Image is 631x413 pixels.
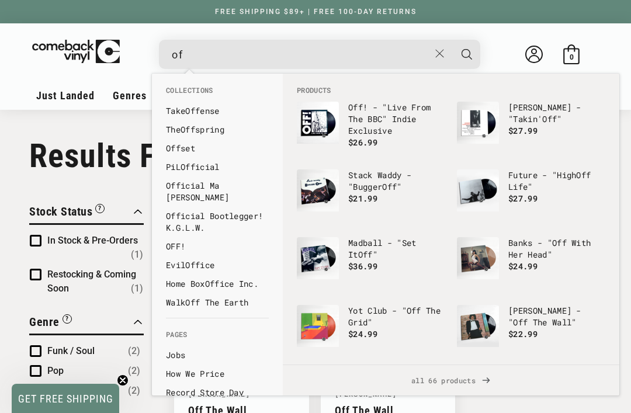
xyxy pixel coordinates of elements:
[291,299,451,367] li: products: Yot Club - "Off The Grid"
[181,161,190,172] b: Of
[348,237,445,261] p: Madball - "Set It f"
[166,210,269,234] a: Official Bootlegger! K.G.L.W.
[166,143,176,154] b: Of
[407,305,417,316] b: Of
[47,365,64,376] span: Pop
[570,53,574,61] span: 0
[203,8,428,16] a: FREE SHIPPING $89+ | FREE 100-DAY RETURNS
[160,85,275,102] li: Collections
[283,74,619,365] div: Products
[166,143,269,154] a: Offset
[185,259,195,270] b: Of
[185,105,195,116] b: Of
[358,249,368,260] b: Of
[451,96,611,164] li: products: Herbie Hancock - "Takin' Off"
[513,317,523,328] b: Of
[166,387,269,398] a: Record Store Day
[12,384,119,413] div: GET FREE SHIPPINGClose teaser
[160,139,275,158] li: collections: Offset
[508,169,605,193] p: Future - "High f Life"
[552,237,562,248] b: Of
[160,365,275,383] li: pages: How We Price
[160,102,275,120] li: collections: Take Offense
[348,102,445,137] p: f! - "Live From The BBC" Indie Exclusive
[160,237,275,256] li: collections: OFF!
[297,102,445,158] a: Off! - "Live From The BBC" Indie Exclusive Off! - "Live From The BBC" Indie Exclusive $26.99
[297,102,339,144] img: Off! - "Live From The BBC" Indie Exclusive
[166,259,269,271] a: EvilOffice
[348,169,445,193] p: Stack Waddy - "Bugger f"
[297,237,339,279] img: Madball - "Set It Off"
[166,210,176,221] b: Of
[348,102,358,113] b: Of
[508,193,538,204] span: $27.99
[451,164,611,231] li: products: Future - "High Off Life"
[457,102,499,144] img: Herbie Hancock - "Takin' Off"
[382,181,392,192] b: Of
[348,328,377,339] span: $24.99
[297,305,445,361] a: Yot Club - "Off The Grid" Yot Club - "Off The Grid" $24.99
[457,237,499,279] img: Banks - "Off With Her Head"
[152,318,283,408] div: Pages
[429,41,451,67] button: Close
[205,278,215,289] b: Of
[452,40,481,69] button: Search
[166,241,269,252] a: OFF!
[160,275,275,293] li: collections: Home Box Office Inc.
[348,261,377,272] span: $36.99
[297,169,339,211] img: Stack Waddy - "Bugger Off"
[181,124,190,135] b: Of
[542,113,552,124] b: Of
[47,235,138,246] span: In Stock & Pre-Orders
[348,137,377,148] span: $26.99
[152,74,283,318] div: Collections
[29,313,72,334] button: Filter by Genre
[576,169,586,181] b: Of
[508,305,605,328] p: [PERSON_NAME] - " f The Wall"
[508,261,538,272] span: $24.99
[457,305,605,361] a: Michael Jackson - "Off The Wall" [PERSON_NAME] - "Off The Wall" $22.99
[185,297,195,308] b: Of
[29,137,602,175] h1: Results For: "off the wall"
[508,237,605,261] p: Banks - " f With Her Head"
[160,207,275,237] li: collections: Official Bootlegger! K.G.L.W.
[291,85,611,96] li: Products
[160,383,275,402] li: pages: Record Store Day
[283,365,619,395] a: all 66 products
[29,203,105,223] button: Filter by Stock Status
[166,349,269,361] a: Jobs
[160,120,275,139] li: collections: The Offspring
[160,329,275,346] li: Pages
[457,169,499,211] img: Future - "High Off Life"
[457,169,605,225] a: Future - "High Off Life" Future - "HighOff Life" $27.99
[47,269,136,294] span: Restocking & Coming Soon
[508,328,538,339] span: $22.99
[457,102,605,158] a: Herbie Hancock - "Takin' Off" [PERSON_NAME] - "Takin'Off" $27.99
[160,176,275,207] li: collections: Official Ma Dukes
[131,248,143,262] span: Number of products: (1)
[292,365,610,395] span: all 66 products
[297,169,445,225] a: Stack Waddy - "Bugger Off" Stack Waddy - "BuggerOff" $21.99
[348,193,377,204] span: $21.99
[166,105,269,117] a: TakeOffense
[457,305,499,347] img: Michael Jackson - "Off The Wall"
[291,96,451,164] li: products: Off! - "Live From The BBC" Indie Exclusive
[160,293,275,312] li: collections: Walk Off The Earth
[457,237,605,293] a: Banks - "Off With Her Head" Banks - "Off With Her Head" $24.99
[29,204,92,218] span: Stock Status
[131,282,143,296] span: Number of products: (1)
[291,164,451,231] li: products: Stack Waddy - "Bugger Off"
[160,346,275,365] li: pages: Jobs
[348,305,445,328] p: Yot Club - " f The Grid"
[166,368,269,380] a: How We Price
[36,89,95,102] span: Just Landed
[172,43,429,67] input: When autocomplete results are available use up and down arrows to review and enter to select
[47,345,95,356] span: Funk / Soul
[128,364,140,378] span: Number of products: (2)
[166,278,269,290] a: Home BoxOffice Inc.
[29,315,60,329] span: Genre
[128,384,140,398] span: Number of products: (2)
[166,180,176,191] b: Of
[508,102,605,125] p: [PERSON_NAME] - "Takin' f"
[18,393,113,405] span: GET FREE SHIPPING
